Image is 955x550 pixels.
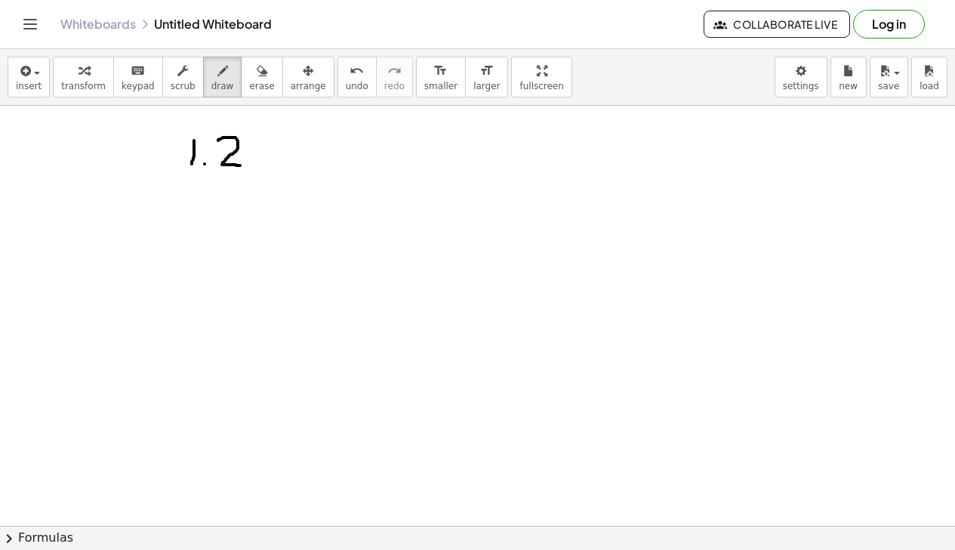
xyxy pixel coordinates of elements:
[249,81,274,91] span: erase
[61,81,106,91] span: transform
[465,57,508,97] button: format_sizelarger
[704,11,850,38] button: Collaborate Live
[433,62,448,80] i: format_size
[384,81,405,91] span: redo
[783,81,819,91] span: settings
[211,81,234,91] span: draw
[830,57,867,97] button: new
[337,57,377,97] button: undoundo
[8,57,50,97] button: insert
[511,57,571,97] button: fullscreen
[387,62,402,80] i: redo
[113,57,163,97] button: keyboardkeypad
[241,57,282,97] button: erase
[376,57,413,97] button: redoredo
[346,81,368,91] span: undo
[162,57,204,97] button: scrub
[479,62,494,80] i: format_size
[878,81,899,91] span: save
[18,12,42,36] button: Toggle navigation
[853,10,925,39] button: Log in
[473,81,500,91] span: larger
[53,57,114,97] button: transform
[291,81,326,91] span: arrange
[416,57,466,97] button: format_sizesmaller
[60,17,136,32] a: Whiteboards
[171,81,196,91] span: scrub
[424,81,457,91] span: smaller
[870,57,908,97] button: save
[775,57,827,97] button: settings
[350,62,364,80] i: undo
[920,81,939,91] span: load
[131,62,145,80] i: keyboard
[282,57,334,97] button: arrange
[519,81,563,91] span: fullscreen
[203,57,242,97] button: draw
[839,81,858,91] span: new
[911,57,947,97] button: load
[16,81,42,91] span: insert
[122,81,155,91] span: keypad
[716,17,837,31] span: Collaborate Live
